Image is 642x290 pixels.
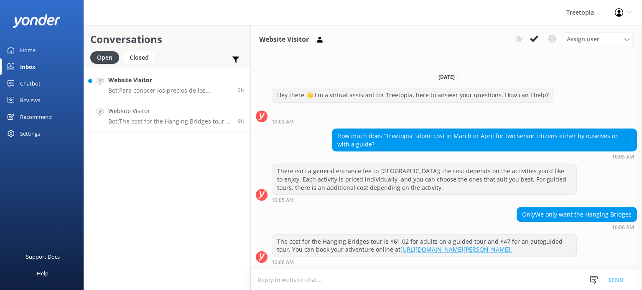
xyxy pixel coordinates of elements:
[20,58,36,75] div: Inbox
[563,33,634,46] div: Assign User
[272,119,554,124] div: Oct 04 2025 10:02am (UTC -06:00) America/Mexico_City
[90,51,119,64] div: Open
[272,198,294,203] strong: 10:05 AM
[20,108,52,125] div: Recommend
[37,265,48,282] div: Help
[20,75,41,92] div: Chatbot
[272,88,554,102] div: Hey there 👋 I'm a virtual assistant for Treetopia, here to answer your questions. How can I help?
[272,197,577,203] div: Oct 04 2025 10:05am (UTC -06:00) America/Mexico_City
[612,154,634,159] strong: 10:05 AM
[517,207,637,222] div: OnlyWe only want the Hanging Bridges
[20,42,36,58] div: Home
[108,118,232,125] p: Bot: The cost for the Hanging Bridges tour is $61.02 for adults on a guided tour and $47 for an a...
[567,35,599,44] span: Assign user
[400,245,512,253] a: [URL][DOMAIN_NAME][PERSON_NAME].
[517,224,637,230] div: Oct 04 2025 10:06am (UTC -06:00) America/Mexico_City
[123,53,159,62] a: Closed
[272,259,577,265] div: Oct 04 2025 10:06am (UTC -06:00) America/Mexico_City
[238,118,244,125] span: Oct 04 2025 10:06am (UTC -06:00) America/Mexico_City
[20,125,40,142] div: Settings
[123,51,155,64] div: Closed
[332,154,637,159] div: Oct 04 2025 10:05am (UTC -06:00) America/Mexico_City
[433,73,460,81] span: [DATE]
[108,87,232,94] p: Bot: Para conocer los precios de los paquetes y realizar una reserva, te recomiendo visitar nuest...
[272,119,294,124] strong: 10:02 AM
[20,92,40,108] div: Reviews
[612,225,634,230] strong: 10:06 AM
[90,31,244,47] h2: Conversations
[272,260,294,265] strong: 10:06 AM
[90,53,123,62] a: Open
[272,235,576,257] div: The cost for the Hanging Bridges tour is $61.02 for adults on a guided tour and $47 for an autogu...
[108,106,232,116] h4: Website Visitor
[13,14,61,28] img: yonder-white-logo.png
[259,34,309,45] h3: Website Visitor
[84,100,250,131] a: Website VisitorBot:The cost for the Hanging Bridges tour is $61.02 for adults on a guided tour an...
[84,69,250,100] a: Website VisitorBot:Para conocer los precios de los paquetes y realizar una reserva, te recomiendo...
[332,129,637,151] div: How much does “Treetopia” alone cost in March or April for two senior citizens either by ouselves...
[238,86,244,93] span: Oct 04 2025 04:26pm (UTC -06:00) America/Mexico_City
[108,76,232,85] h4: Website Visitor
[272,164,576,194] div: There isn’t a general entrance fee to [GEOGRAPHIC_DATA]; the cost depends on the activities you’d...
[26,248,60,265] div: Support Docs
